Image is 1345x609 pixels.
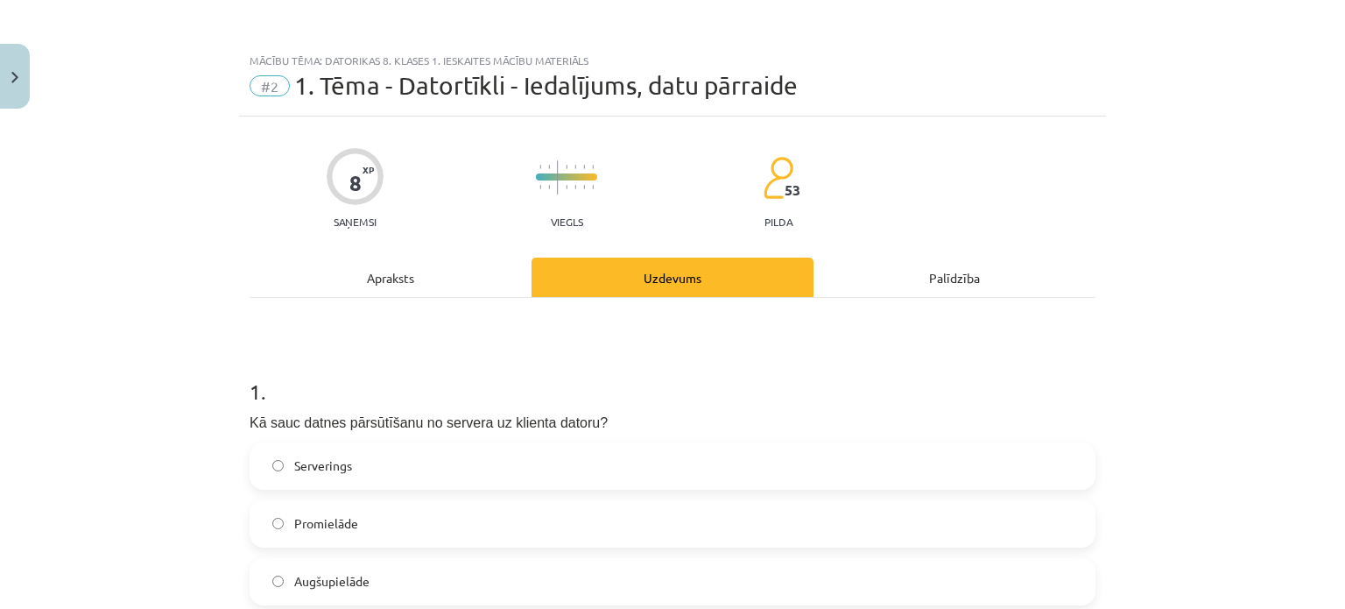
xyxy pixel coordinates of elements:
p: pilda [764,216,792,228]
span: 1. Tēma - Datortīkli - Iedalījums, datu pārraide [294,71,798,100]
p: Viegls [551,216,583,228]
span: Kā sauc datnes pārsūtīšanu no servera uz klienta datoru? [250,415,608,430]
img: icon-short-line-57e1e144782c952c97e751825c79c345078a6d821885a25fce030b3d8c18986b.svg [592,165,594,169]
img: icon-short-line-57e1e144782c952c97e751825c79c345078a6d821885a25fce030b3d8c18986b.svg [539,185,541,189]
input: Promielāde [272,518,284,529]
div: Mācību tēma: Datorikas 8. klases 1. ieskaites mācību materiāls [250,54,1095,67]
img: icon-short-line-57e1e144782c952c97e751825c79c345078a6d821885a25fce030b3d8c18986b.svg [592,185,594,189]
input: Serverings [272,460,284,471]
img: icon-close-lesson-0947bae3869378f0d4975bcd49f059093ad1ed9edebbc8119c70593378902aed.svg [11,72,18,83]
span: Augšupielāde [294,572,370,591]
p: Saņemsi [327,216,384,228]
div: Uzdevums [532,258,813,297]
span: XP [363,165,374,174]
img: icon-short-line-57e1e144782c952c97e751825c79c345078a6d821885a25fce030b3d8c18986b.svg [583,185,585,189]
input: Augšupielāde [272,576,284,587]
div: Palīdzība [813,258,1095,297]
span: #2 [250,75,290,96]
img: icon-short-line-57e1e144782c952c97e751825c79c345078a6d821885a25fce030b3d8c18986b.svg [574,185,576,189]
img: icon-short-line-57e1e144782c952c97e751825c79c345078a6d821885a25fce030b3d8c18986b.svg [583,165,585,169]
img: icon-short-line-57e1e144782c952c97e751825c79c345078a6d821885a25fce030b3d8c18986b.svg [539,165,541,169]
div: 8 [349,171,362,195]
h1: 1 . [250,349,1095,403]
img: students-c634bb4e5e11cddfef0936a35e636f08e4e9abd3cc4e673bd6f9a4125e45ecb1.svg [763,156,793,200]
span: 53 [785,182,800,198]
img: icon-short-line-57e1e144782c952c97e751825c79c345078a6d821885a25fce030b3d8c18986b.svg [548,165,550,169]
img: icon-short-line-57e1e144782c952c97e751825c79c345078a6d821885a25fce030b3d8c18986b.svg [566,185,567,189]
img: icon-long-line-d9ea69661e0d244f92f715978eff75569469978d946b2353a9bb055b3ed8787d.svg [557,160,559,195]
span: Promielāde [294,514,358,533]
img: icon-short-line-57e1e144782c952c97e751825c79c345078a6d821885a25fce030b3d8c18986b.svg [548,185,550,189]
img: icon-short-line-57e1e144782c952c97e751825c79c345078a6d821885a25fce030b3d8c18986b.svg [574,165,576,169]
img: icon-short-line-57e1e144782c952c97e751825c79c345078a6d821885a25fce030b3d8c18986b.svg [566,165,567,169]
div: Apraksts [250,258,532,297]
span: Serverings [294,457,352,475]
